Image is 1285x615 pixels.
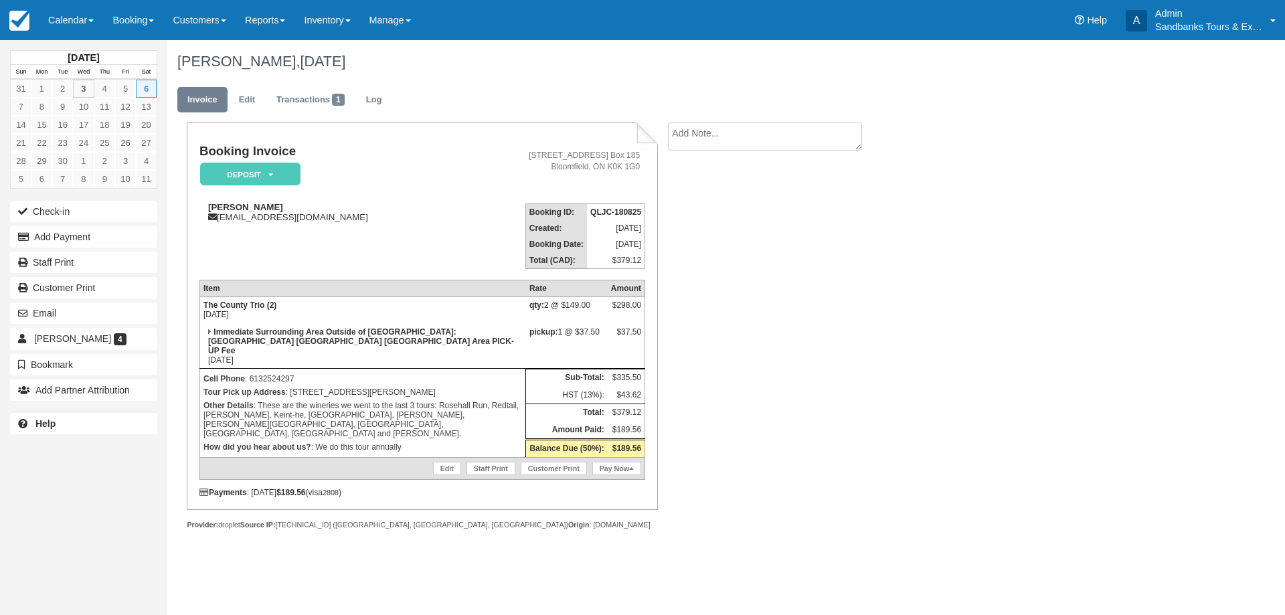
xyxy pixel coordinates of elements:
b: Help [35,418,56,429]
strong: The County Trio (2) [203,300,276,310]
th: Wed [73,65,94,80]
th: Balance Due (50%): [526,439,608,457]
th: Rate [526,280,608,297]
strong: Tour Pick up Address [203,387,286,397]
a: Log [356,87,392,113]
td: $335.50 [608,369,645,387]
a: 16 [52,116,73,134]
p: : These are the wineries we went to the last 3 tours: Rosehall Run, Redtail, [PERSON_NAME], Keint... [203,399,522,440]
a: 21 [11,134,31,152]
a: 11 [94,98,115,116]
p: Sandbanks Tours & Experiences [1155,20,1262,33]
a: 20 [136,116,157,134]
a: Help [10,413,157,434]
strong: Payments [199,488,247,497]
i: Help [1075,15,1084,25]
td: $43.62 [608,387,645,404]
strong: $189.56 [612,444,641,453]
a: 22 [31,134,52,152]
a: 23 [52,134,73,152]
th: Total (CAD): [525,252,587,269]
a: 19 [115,116,136,134]
a: 26 [115,134,136,152]
a: 13 [136,98,157,116]
a: 10 [115,170,136,188]
a: 29 [31,152,52,170]
th: Created: [525,220,587,236]
th: Sub-Total: [526,369,608,387]
button: Bookmark [10,354,157,375]
strong: Source IP: [240,521,276,529]
a: 15 [31,116,52,134]
a: Customer Print [521,462,587,475]
a: 9 [52,98,73,116]
a: 17 [73,116,94,134]
a: 27 [136,134,157,152]
a: Pay Now [592,462,641,475]
strong: qty [529,300,544,310]
div: droplet [TECHNICAL_ID] ([GEOGRAPHIC_DATA], [GEOGRAPHIC_DATA], [GEOGRAPHIC_DATA]) : [DOMAIN_NAME] [187,520,657,530]
th: Sat [136,65,157,80]
div: A [1126,10,1147,31]
button: Add Payment [10,226,157,248]
strong: Provider: [187,521,218,529]
strong: pickup [529,327,558,337]
a: 2 [52,80,73,98]
a: Invoice [177,87,228,113]
button: Email [10,302,157,324]
a: 31 [11,80,31,98]
a: 4 [94,80,115,98]
a: Staff Print [466,462,515,475]
strong: Origin [568,521,589,529]
p: : 6132524297 [203,372,522,385]
td: 2 @ $149.00 [526,297,608,325]
strong: Immediate Surrounding Area Outside of [GEOGRAPHIC_DATA]: [GEOGRAPHIC_DATA] [GEOGRAPHIC_DATA] [GEO... [208,327,514,355]
th: Amount Paid: [526,422,608,440]
td: [DATE] [587,220,645,236]
a: 5 [11,170,31,188]
a: 30 [52,152,73,170]
th: Tue [52,65,73,80]
a: 18 [94,116,115,134]
strong: Other Details [203,401,254,410]
a: 12 [115,98,136,116]
a: 6 [136,80,157,98]
a: 14 [11,116,31,134]
small: 2808 [323,489,339,497]
td: $189.56 [608,422,645,440]
img: checkfront-main-nav-mini-logo.png [9,11,29,31]
span: [PERSON_NAME] [34,333,111,344]
td: [DATE] [587,236,645,252]
th: Booking Date: [525,236,587,252]
a: Edit [229,87,265,113]
p: : [STREET_ADDRESS][PERSON_NAME] [203,385,522,399]
strong: Cell Phone [203,374,245,383]
a: 4 [136,152,157,170]
div: $298.00 [611,300,641,321]
a: 1 [73,152,94,170]
button: Check-in [10,201,157,222]
a: 7 [52,170,73,188]
span: Help [1087,15,1107,25]
a: 8 [73,170,94,188]
a: [PERSON_NAME] 4 [10,328,157,349]
strong: [DATE] [68,52,99,63]
div: : [DATE] (visa ) [199,488,645,497]
th: Thu [94,65,115,80]
td: [DATE] [199,324,525,369]
th: Mon [31,65,52,80]
th: Fri [115,65,136,80]
th: Booking ID: [525,204,587,221]
span: 1 [332,94,345,106]
strong: $189.56 [276,488,305,497]
span: 4 [114,333,126,345]
div: [EMAIL_ADDRESS][DOMAIN_NAME] [199,202,458,222]
span: [DATE] [300,53,345,70]
td: HST (13%): [526,387,608,404]
th: Amount [608,280,645,297]
a: 24 [73,134,94,152]
em: Deposit [200,163,301,186]
h1: Booking Invoice [199,145,458,159]
strong: How did you hear about us? [203,442,311,452]
a: 28 [11,152,31,170]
